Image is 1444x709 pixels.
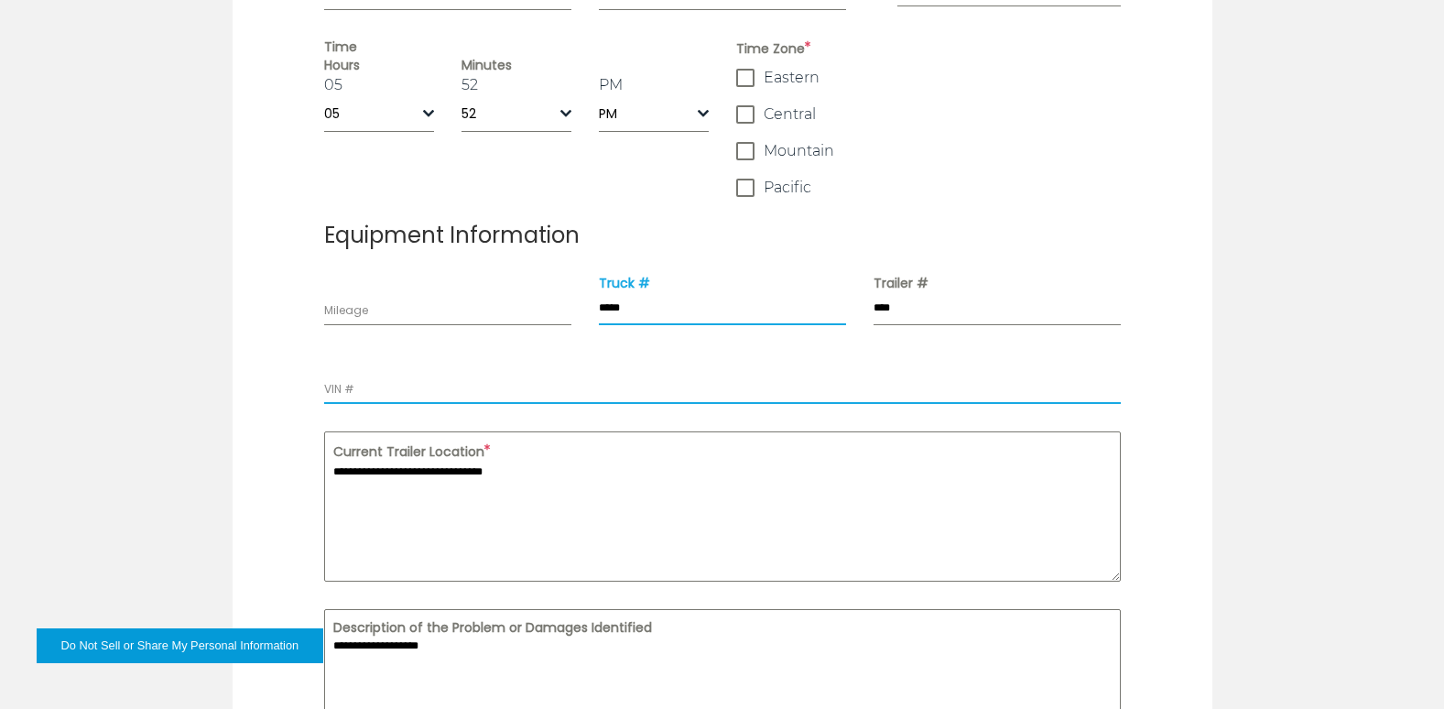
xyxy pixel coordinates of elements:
button: Do Not Sell or Share My Personal Information [37,628,323,663]
span: PM [599,96,698,131]
span: 52 [461,96,560,131]
a: 52 [461,76,478,93]
span: Mountain [764,142,834,160]
label: Mountain [736,142,1121,160]
h2: Equipment Information [324,224,1121,246]
label: Central [736,105,1121,124]
span: 05 [324,96,423,131]
a: PM [599,76,623,93]
span: Eastern [764,69,820,87]
span: PM [599,96,709,132]
label: Minutes [461,56,571,74]
label: Time [324,38,709,56]
span: Pacific [764,179,811,197]
label: Eastern [736,69,1121,87]
span: Time Zone [736,38,1121,60]
span: Central [764,105,816,124]
span: 05 [324,96,434,132]
label: Pacific [736,179,1121,197]
span: 52 [461,96,571,132]
a: 05 [324,76,342,93]
label: Hours [324,56,434,74]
